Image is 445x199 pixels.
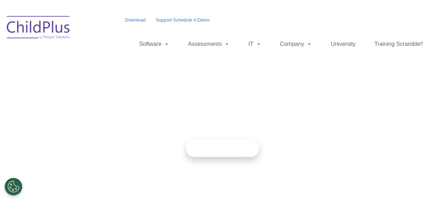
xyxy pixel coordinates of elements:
p: This page could not be found! [148,104,297,111]
a: Training Scramble!! [367,37,430,51]
a: IT [241,37,268,51]
font: | [125,17,210,23]
a: Schedule A Demo [173,17,210,23]
a: Support [156,17,172,23]
button: Cookies Settings [5,178,22,195]
a: Assessments [181,37,236,51]
a: Software [132,37,176,51]
a: University [324,37,363,51]
h2: Error 404 [116,53,329,95]
img: ChildPlus by Procare Solutions [3,11,74,46]
a: Download [125,17,146,23]
a: Company [273,37,319,51]
a: Back to homepage [186,139,259,157]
